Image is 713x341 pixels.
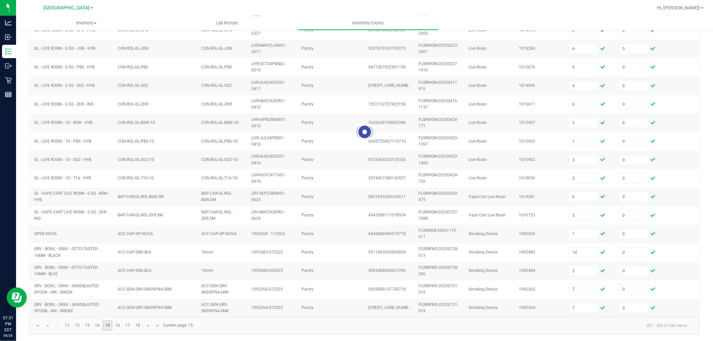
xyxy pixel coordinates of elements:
[3,333,13,338] p: 08/26
[153,321,163,331] a: Go to the last page
[93,321,102,331] a: Page 14
[197,320,692,331] kendo-pager-info: 281 - 300 of 346 items
[16,16,157,30] a: Inventory
[7,288,27,308] iframe: Resource center
[5,62,12,69] inline-svg: Outbound
[123,321,132,331] a: Page 17
[62,321,72,331] a: Page 11
[30,317,699,334] kendo-pager: Current page: 15
[73,321,82,331] a: Page 12
[143,321,153,331] a: Go to the next page
[207,20,247,26] span: Lab Results
[3,315,13,333] p: 07:31 PM EDT
[83,321,92,331] a: Page 13
[133,321,142,331] a: Page 18
[113,321,122,331] a: Page 16
[657,5,700,10] span: Hi, [PERSON_NAME]!
[5,48,12,55] inline-svg: Inventory
[343,20,393,26] span: Inventory Counts
[145,323,151,328] span: Go to the next page
[157,16,298,30] a: Lab Results
[103,321,112,331] a: Page 15
[5,77,12,83] inline-svg: Retail
[42,321,52,331] a: Go to the previous page
[5,34,12,40] inline-svg: Inbound
[298,16,438,30] a: Inventory Counts
[16,20,157,26] span: Inventory
[52,321,62,331] a: Page 10
[5,19,12,26] inline-svg: Analytics
[5,91,12,98] inline-svg: Reports
[45,323,50,328] span: Go to the previous page
[155,323,160,328] span: Go to the last page
[35,323,40,328] span: Go to the first page
[44,5,90,11] span: [GEOGRAPHIC_DATA]
[33,321,42,331] a: Go to the first page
